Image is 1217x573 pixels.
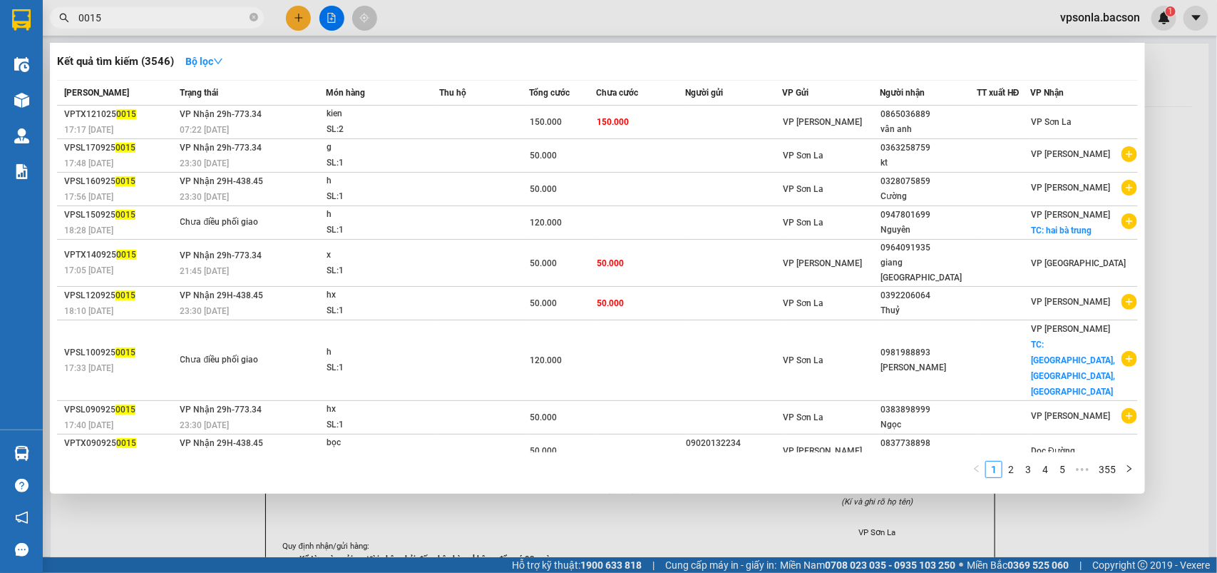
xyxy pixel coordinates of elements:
[180,88,219,98] span: Trạng thái
[880,189,976,204] div: Cường
[327,140,433,156] div: g
[784,298,824,308] span: VP Sơn La
[327,156,433,171] div: SL: 1
[115,405,135,415] span: 0015
[530,117,562,127] span: 150.000
[327,106,433,122] div: kien
[327,288,433,303] div: hx
[14,93,29,108] img: warehouse-icon
[1121,180,1137,196] span: plus-circle
[1121,146,1137,162] span: plus-circle
[784,446,863,456] span: VP [PERSON_NAME]
[180,290,264,300] span: VP Nhận 29H-438.45
[784,184,824,194] span: VP Sơn La
[1121,408,1137,424] span: plus-circle
[1121,461,1138,478] li: Next Page
[116,438,136,448] span: 0015
[880,451,976,466] div: tuấn mía đường
[1031,183,1110,193] span: VP [PERSON_NAME]
[1054,461,1071,478] li: 5
[597,117,629,127] span: 150.000
[530,446,557,456] span: 50.000
[14,128,29,143] img: warehouse-icon
[1094,462,1120,477] a: 355
[686,88,724,98] span: Người gửi
[64,174,176,189] div: VPSL160925
[880,402,976,417] div: 0383898999
[1031,446,1075,456] span: Dọc Đường
[327,263,433,279] div: SL: 1
[174,50,235,73] button: Bộ lọcdown
[529,88,570,98] span: Tổng cước
[327,173,433,189] div: h
[180,143,262,153] span: VP Nhận 29h-773.34
[180,306,230,316] span: 23:30 [DATE]
[64,436,176,451] div: VPTX090925
[1121,213,1137,229] span: plus-circle
[326,88,365,98] span: Món hàng
[880,240,976,255] div: 0964091935
[327,345,433,360] div: h
[880,107,976,122] div: 0865036889
[880,156,976,171] div: kt
[1094,461,1121,478] li: 355
[180,192,230,202] span: 23:30 [DATE]
[985,461,1002,478] li: 1
[439,88,466,98] span: Thu hộ
[116,109,136,119] span: 0015
[880,417,976,432] div: Ngọc
[64,363,113,373] span: 17:33 [DATE]
[64,141,176,156] div: VPSL170925
[968,461,985,478] button: left
[530,151,557,161] span: 50.000
[597,258,624,268] span: 50.000
[327,189,433,205] div: SL: 1
[530,258,557,268] span: 50.000
[1031,149,1110,159] span: VP [PERSON_NAME]
[327,435,433,451] div: bọc
[14,57,29,72] img: warehouse-icon
[880,360,976,375] div: [PERSON_NAME]
[880,345,976,360] div: 0981988893
[1121,294,1137,310] span: plus-circle
[1037,462,1053,477] a: 4
[784,151,824,161] span: VP Sơn La
[12,9,31,31] img: logo-vxr
[1125,465,1134,473] span: right
[213,56,223,66] span: down
[784,355,824,365] span: VP Sơn La
[1031,324,1110,334] span: VP [PERSON_NAME]
[687,436,782,451] div: 09020132234
[180,176,264,186] span: VP Nhận 29H-438.45
[64,306,113,316] span: 18:10 [DATE]
[783,88,809,98] span: VP Gửi
[115,290,135,300] span: 0015
[1031,117,1072,127] span: VP Sơn La
[15,479,29,492] span: question-circle
[1031,210,1110,220] span: VP [PERSON_NAME]
[180,405,262,415] span: VP Nhận 29h-773.34
[180,420,230,430] span: 23:30 [DATE]
[880,174,976,189] div: 0328075859
[78,10,247,26] input: Tìm tên, số ĐT hoặc mã đơn
[968,461,985,478] li: Previous Page
[977,88,1020,98] span: TT xuất HĐ
[64,107,176,122] div: VPTX121025
[115,143,135,153] span: 0015
[530,184,557,194] span: 50.000
[327,417,433,433] div: SL: 1
[64,288,176,303] div: VPSL120925
[14,164,29,179] img: solution-icon
[64,208,176,223] div: VPSL150925
[1031,411,1110,421] span: VP [PERSON_NAME]
[1031,225,1092,235] span: TC: hai bà trung
[64,265,113,275] span: 17:05 [DATE]
[1020,461,1037,478] li: 3
[180,158,230,168] span: 23:30 [DATE]
[880,223,976,238] div: Nguyên
[64,248,176,263] div: VPTX140925
[596,88,638,98] span: Chưa cước
[986,462,1002,477] a: 1
[1071,461,1094,478] li: Next 5 Pages
[784,218,824,228] span: VP Sơn La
